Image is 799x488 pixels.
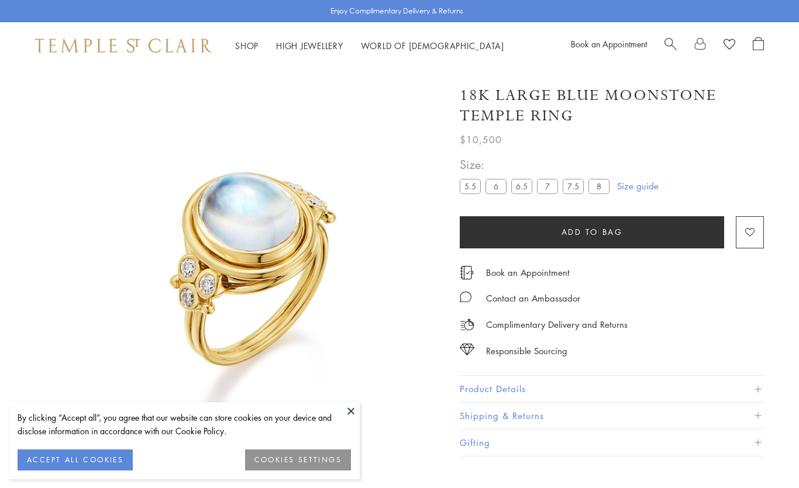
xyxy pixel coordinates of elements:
[276,40,343,51] a: High JewelleryHigh Jewellery
[330,5,463,17] p: Enjoy Complimentary Delivery & Returns
[753,37,764,54] a: Open Shopping Bag
[460,317,474,332] img: icon_delivery.svg
[460,179,481,193] label: 5.5
[35,39,212,53] img: Temple St. Clair
[460,344,474,355] img: icon_sourcing.svg
[571,38,647,50] a: Book an Appointment
[460,403,764,429] button: Shipping & Returns
[460,155,614,174] span: Size:
[460,430,764,456] button: Gifting
[741,433,787,476] iframe: Gorgias live chat messenger
[460,291,471,303] img: MessageIcon-01_2.svg
[486,266,570,279] a: Book an Appointment
[18,449,133,470] button: ACCEPT ALL COOKIES
[18,411,351,438] div: By clicking “Accept all”, you agree that our website can store cookies on your device and disclos...
[537,179,558,193] label: 7
[460,266,474,279] img: icon_appointment.svg
[588,179,609,193] label: 8
[460,216,724,248] button: Add to bag
[664,37,677,54] a: Search
[563,179,584,193] label: 7.5
[486,317,628,332] p: Complimentary Delivery and Returns
[235,39,504,53] nav: Main navigation
[460,85,764,126] h1: 18K Large Blue Moonstone Temple Ring
[361,40,504,51] a: World of [DEMOGRAPHIC_DATA]World of [DEMOGRAPHIC_DATA]
[235,40,259,51] a: ShopShop
[460,132,502,147] span: $10,500
[511,179,532,193] label: 6.5
[245,449,351,470] button: COOKIES SETTINGS
[58,69,442,452] img: R14113-BM10V
[485,179,507,193] label: 6
[617,180,659,192] a: Size guide
[486,291,580,306] div: Contact an Ambassador
[486,344,567,358] div: Responsible Sourcing
[562,226,623,238] span: Add to bag
[724,37,735,54] a: View Wishlist
[460,376,764,402] button: Product Details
